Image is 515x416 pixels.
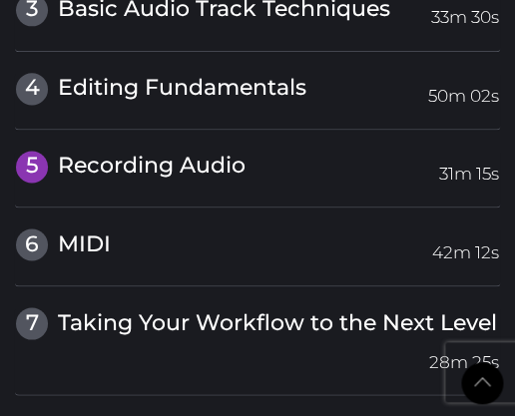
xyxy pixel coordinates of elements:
[461,362,503,404] a: Back to Top
[58,74,306,101] span: Editing Fundamentals
[16,151,48,183] span: 5
[16,73,48,105] span: 4
[16,228,48,260] span: 6
[429,338,499,374] span: 28m 25s
[432,228,499,264] span: 42m 12s
[58,229,111,256] span: MIDI
[15,72,500,105] a: 4Editing Fundamentals50m 02s
[428,73,499,109] span: 50m 02s
[439,151,499,187] span: 31m 15s
[58,308,497,335] span: Taking Your Workflow to the Next Level
[16,307,48,339] span: 7
[15,227,500,260] a: 6MIDI42m 12s
[15,150,500,183] a: 5Recording Audio31m 15s
[15,306,500,339] a: 7Taking Your Workflow to the Next Level28m 25s
[58,152,246,179] span: Recording Audio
